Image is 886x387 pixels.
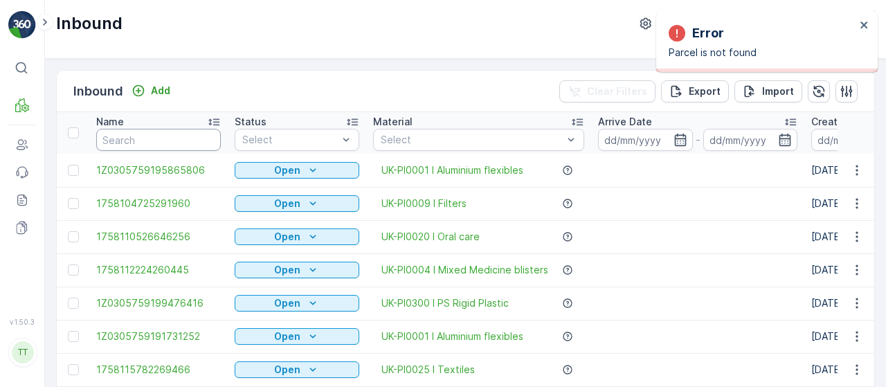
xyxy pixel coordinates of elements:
span: v 1.50.3 [8,318,36,326]
p: Parcel is not found [669,46,856,60]
p: Select [242,133,338,147]
input: dd/mm/yyyy [703,129,798,151]
input: dd/mm/yyyy [598,129,693,151]
a: UK-PI0020 I Oral care [381,230,480,244]
p: Open [274,163,300,177]
p: Arrive Date [598,115,652,129]
button: close [860,19,869,33]
p: Status [235,115,266,129]
p: Export [689,84,721,98]
a: 1Z0305759195865806 [96,163,221,177]
button: Clear Filters [559,80,656,102]
button: TT [8,329,36,376]
div: Toggle Row Selected [68,264,79,276]
p: Select [381,133,563,147]
button: Open [235,295,359,312]
p: Create Time [811,115,871,129]
a: 1758112224260445 [96,263,221,277]
a: UK-PI0300 I PS Rigid Plastic [381,296,509,310]
button: Add [126,82,176,99]
button: Import [734,80,802,102]
a: UK-PI0025 I Textiles [381,363,475,377]
a: UK-PI0009 I Filters [381,197,467,210]
button: Open [235,262,359,278]
a: 1Z0305759191731252 [96,330,221,343]
button: Open [235,195,359,212]
p: Clear Filters [587,84,647,98]
div: Toggle Row Selected [68,331,79,342]
div: Toggle Row Selected [68,231,79,242]
p: Name [96,115,124,129]
p: Open [274,363,300,377]
div: Toggle Row Selected [68,165,79,176]
p: Import [762,84,794,98]
a: 1758104725291960 [96,197,221,210]
div: Toggle Row Selected [68,364,79,375]
button: Export [661,80,729,102]
button: Open [235,228,359,245]
img: logo [8,11,36,39]
a: 1Z0305759199476416 [96,296,221,310]
p: Error [692,24,724,43]
p: Inbound [73,82,123,101]
p: Add [151,84,170,98]
div: Toggle Row Selected [68,298,79,309]
div: Toggle Row Selected [68,198,79,209]
a: 1758110526646256 [96,230,221,244]
button: Open [235,361,359,378]
p: - [696,132,700,148]
p: Open [274,197,300,210]
button: Open [235,328,359,345]
a: UK-PI0004 I Mixed Medicine blisters [381,263,548,277]
input: Search [96,129,221,151]
button: Open [235,162,359,179]
p: Inbound [56,12,123,35]
div: TT [12,341,34,363]
p: Open [274,263,300,277]
p: Material [373,115,413,129]
p: Open [274,296,300,310]
a: 1758115782269466 [96,363,221,377]
p: Open [274,330,300,343]
a: UK-PI0001 I Aluminium flexibles [381,330,523,343]
p: Open [274,230,300,244]
a: UK-PI0001 I Aluminium flexibles [381,163,523,177]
